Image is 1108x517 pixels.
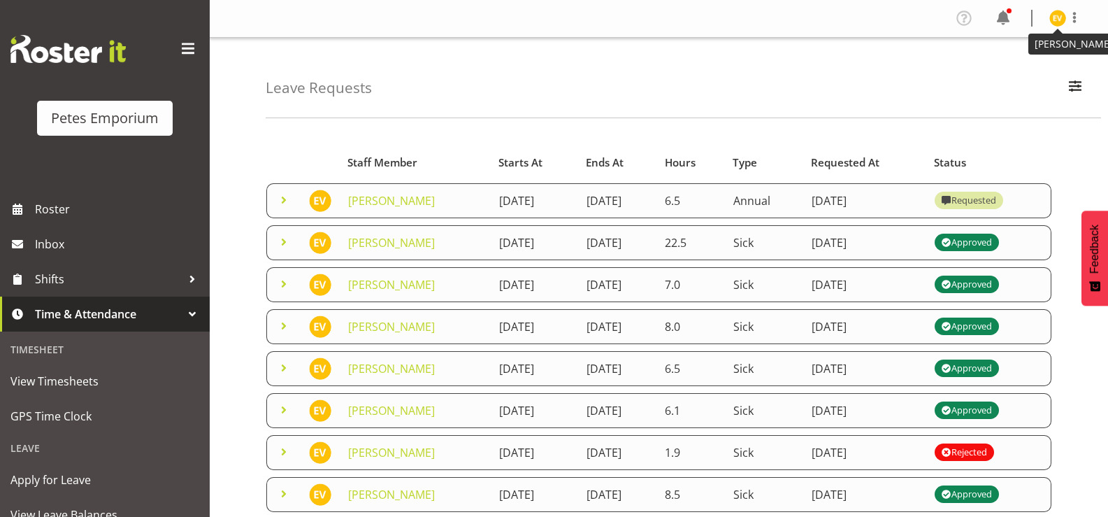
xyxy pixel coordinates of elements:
[578,393,656,428] td: [DATE]
[656,225,724,260] td: 22.5
[578,183,656,218] td: [DATE]
[656,309,724,344] td: 8.0
[309,316,331,338] img: eva-vailini10223.jpg
[347,155,417,171] span: Staff Member
[725,225,803,260] td: Sick
[586,155,624,171] span: Ends At
[656,183,724,218] td: 6.5
[1088,225,1101,274] span: Feedback
[10,35,126,63] img: Rosterit website logo
[309,274,331,296] img: eva-vailini10223.jpg
[348,487,435,502] a: [PERSON_NAME]
[656,267,724,302] td: 7.0
[348,445,435,460] a: [PERSON_NAME]
[348,277,435,292] a: [PERSON_NAME]
[51,108,159,129] div: Petes Emporium
[578,225,656,260] td: [DATE]
[10,469,199,490] span: Apply for Leave
[266,80,372,96] h4: Leave Requests
[348,319,435,334] a: [PERSON_NAME]
[942,318,992,335] div: Approved
[942,402,992,419] div: Approved
[578,477,656,512] td: [DATE]
[3,434,206,462] div: Leave
[10,371,199,392] span: View Timesheets
[725,267,803,302] td: Sick
[578,435,656,470] td: [DATE]
[803,435,926,470] td: [DATE]
[491,267,578,302] td: [DATE]
[1081,211,1108,306] button: Feedback - Show survey
[725,393,803,428] td: Sick
[942,192,996,209] div: Requested
[942,276,992,293] div: Approved
[656,351,724,386] td: 6.5
[309,399,331,422] img: eva-vailini10223.jpg
[348,193,435,208] a: [PERSON_NAME]
[10,406,199,427] span: GPS Time Clock
[725,435,803,470] td: Sick
[803,351,926,386] td: [DATE]
[725,183,803,218] td: Annual
[491,477,578,512] td: [DATE]
[3,364,206,399] a: View Timesheets
[491,393,578,428] td: [DATE]
[491,435,578,470] td: [DATE]
[725,309,803,344] td: Sick
[348,403,435,418] a: [PERSON_NAME]
[491,183,578,218] td: [DATE]
[803,477,926,512] td: [DATE]
[803,225,926,260] td: [DATE]
[656,477,724,512] td: 8.5
[35,304,182,325] span: Time & Attendance
[942,234,992,251] div: Approved
[309,441,331,464] img: eva-vailini10223.jpg
[491,309,578,344] td: [DATE]
[811,155,879,171] span: Requested At
[35,269,182,290] span: Shifts
[934,155,966,171] span: Status
[942,444,987,461] div: Rejected
[491,225,578,260] td: [DATE]
[803,393,926,428] td: [DATE]
[309,232,331,254] img: eva-vailini10223.jpg
[578,351,656,386] td: [DATE]
[725,477,803,512] td: Sick
[803,183,926,218] td: [DATE]
[578,309,656,344] td: [DATE]
[578,267,656,302] td: [DATE]
[942,360,992,377] div: Approved
[942,486,992,503] div: Approved
[35,199,203,220] span: Roster
[348,361,435,376] a: [PERSON_NAME]
[1049,10,1066,27] img: eva-vailini10223.jpg
[803,309,926,344] td: [DATE]
[35,234,203,255] span: Inbox
[733,155,757,171] span: Type
[656,393,724,428] td: 6.1
[309,357,331,380] img: eva-vailini10223.jpg
[1060,73,1090,104] button: Filter Employees
[803,267,926,302] td: [DATE]
[656,435,724,470] td: 1.9
[348,235,435,250] a: [PERSON_NAME]
[3,335,206,364] div: Timesheet
[309,483,331,506] img: eva-vailini10223.jpg
[665,155,696,171] span: Hours
[491,351,578,386] td: [DATE]
[725,351,803,386] td: Sick
[3,399,206,434] a: GPS Time Clock
[498,155,542,171] span: Starts At
[3,462,206,497] a: Apply for Leave
[309,190,331,212] img: eva-vailini10223.jpg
